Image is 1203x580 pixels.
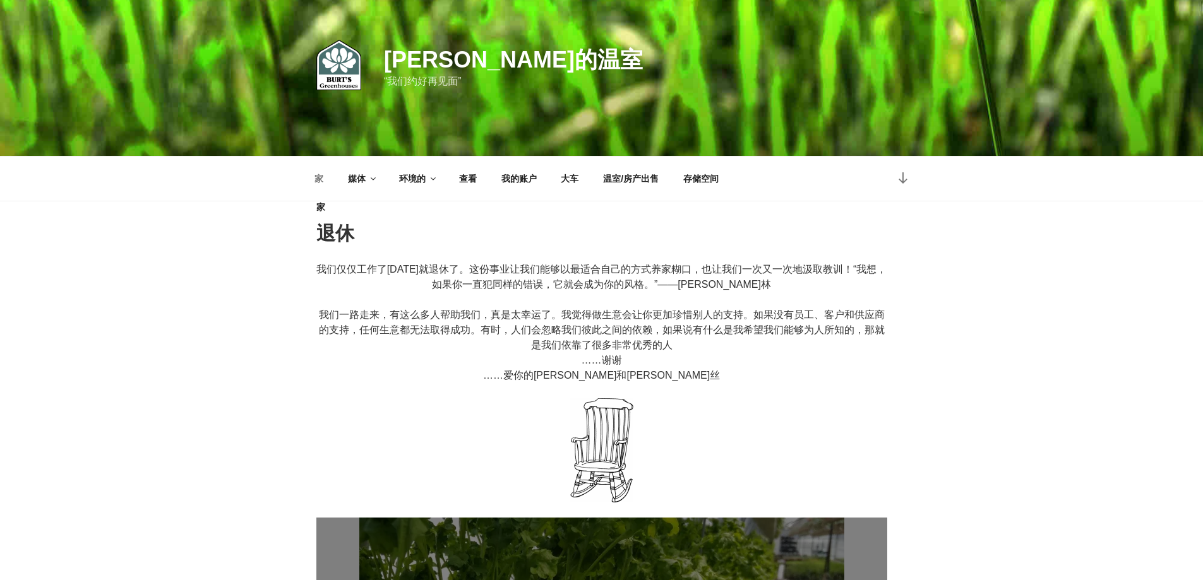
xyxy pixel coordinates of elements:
[603,174,659,184] font: 温室/房产出售
[304,163,900,194] nav: 顶部菜单
[348,174,366,184] font: 媒体
[384,76,462,86] font: “我们约好再见面”
[337,163,385,194] a: 媒体
[673,163,730,194] a: 存储空间
[384,47,643,73] a: [PERSON_NAME]的温室
[550,163,590,194] a: 大车
[399,174,426,184] font: 环境的
[316,223,354,244] font: 退休
[319,309,885,350] font: 我们一路走来，有这么多人帮助我们，真是太幸运了。我觉得做生意会让你更加珍惜别人的支持。如果没有员工、客户和供应商的支持，任何生意都无法取得成功。有时，人们会忽略我们彼此之间的依赖，如果说有什么是...
[561,174,578,184] font: 大车
[483,370,720,381] font: ……爱你的[PERSON_NAME]和[PERSON_NAME]丝
[501,174,537,184] font: 我的账户
[388,163,445,194] a: 环境的
[592,163,670,194] a: 温室/房产出售
[304,163,335,194] a: 家
[314,174,323,184] font: 家
[316,264,887,290] font: 我们仅仅工作了[DATE]就退休了。这份事业让我们能够以最适合自己的方式养家糊口，也让我们一次又一次地汲取教训！“我想，如果你一直犯同样的错误，它就会成为你的风格。”——[PERSON_NAME]林
[448,163,488,194] a: 查看
[683,174,719,184] font: 存储空间
[490,163,548,194] a: 我的账户
[316,202,325,212] font: 家
[459,174,477,184] font: 查看
[316,40,361,90] img: 伯特的温室
[582,355,622,365] font: ……谢谢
